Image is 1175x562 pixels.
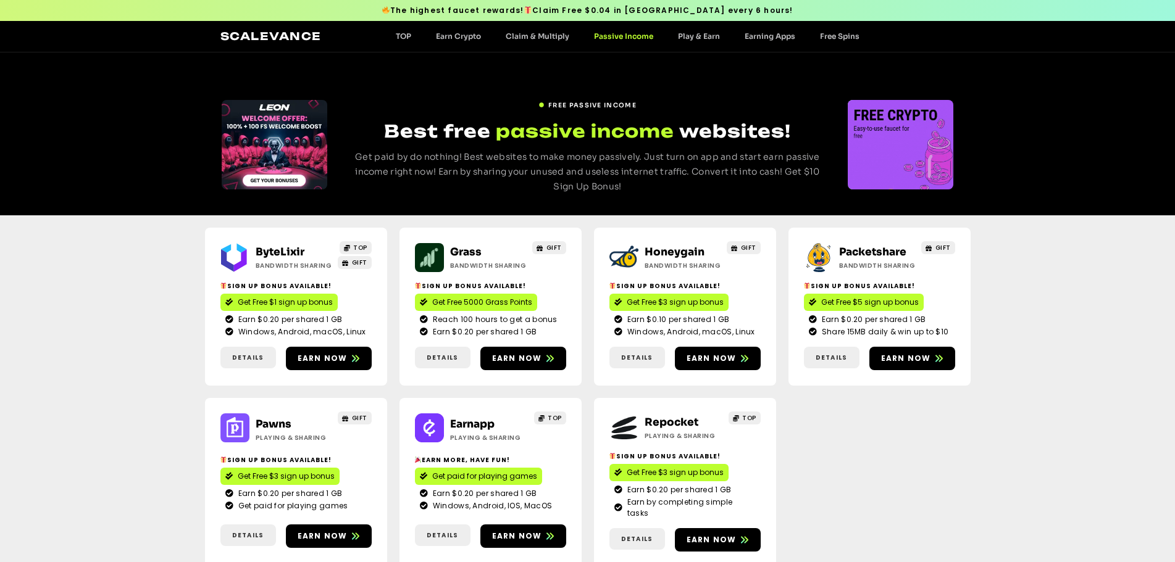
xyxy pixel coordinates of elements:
[222,100,327,189] div: Slides
[819,326,949,337] span: Share 15MB daily & win up to $10
[430,488,537,499] span: Earn $0.20 per shared 1 GB
[666,31,732,41] a: Play & Earn
[732,31,808,41] a: Earning Apps
[645,416,698,429] a: Repocket
[534,411,566,424] a: TOP
[415,347,470,368] a: Details
[220,281,372,291] h2: Sign up bonus available!
[624,484,732,495] span: Earn $0.20 per shared 1 GB
[298,353,348,364] span: Earn now
[582,31,666,41] a: Passive Income
[353,243,367,252] span: TOP
[286,524,372,548] a: Earn now
[881,353,931,364] span: Earn now
[480,524,566,548] a: Earn now
[220,457,227,463] img: 🎁
[804,347,859,368] a: Details
[808,31,872,41] a: Free Spins
[546,243,562,252] span: GIFT
[804,294,924,311] a: Get Free $5 sign up bonus
[256,246,304,258] a: ByteLixir
[415,457,421,463] img: 🎉
[493,31,582,41] a: Claim & Multiply
[675,528,761,552] a: Earn now
[338,411,372,424] a: GIFT
[816,353,847,362] span: Details
[220,283,227,289] img: 🎁
[238,297,333,308] span: Get Free $1 sign up bonus
[220,468,340,485] a: Get Free $3 sign up bonus
[220,294,338,311] a: Get Free $1 sign up bonus
[298,531,348,542] span: Earn now
[548,101,637,110] span: FREE PASSIVE INCOME
[382,5,793,16] span: The highest faucet rewards! Claim Free $0.04 in [GEOGRAPHIC_DATA] every 6 hours!
[384,120,491,142] span: Best free
[450,246,482,258] a: Grass
[679,120,791,142] span: websites!
[415,294,537,311] a: Get Free 5000 Grass Points
[220,455,372,465] h2: Sign up bonus available!
[839,261,916,270] h2: Bandwidth Sharing
[921,241,955,254] a: GIFT
[624,314,730,325] span: Earn $0.10 per shared 1 GB
[352,413,367,423] span: GIFT
[609,452,761,461] h2: Sign Up Bonus Available!
[415,468,542,485] a: Get paid for playing games
[432,471,537,482] span: Get paid for playing games
[256,418,291,431] a: Pawns
[432,297,532,308] span: Get Free 5000 Grass Points
[687,534,737,545] span: Earn now
[235,488,343,499] span: Earn $0.20 per shared 1 GB
[232,353,264,362] span: Details
[727,241,761,254] a: GIFT
[235,314,343,325] span: Earn $0.20 per shared 1 GB
[340,241,372,254] a: TOP
[645,246,705,258] a: Honeygain
[480,347,566,370] a: Earn now
[687,353,737,364] span: Earn now
[538,96,637,110] a: FREE PASSIVE INCOME
[450,418,495,431] a: Earnapp
[869,347,955,370] a: Earn now
[741,243,756,252] span: GIFT
[286,347,372,370] a: Earn now
[609,464,729,481] a: Get Free $3 sign up bonus
[256,261,333,270] h2: Bandwidth Sharing
[819,314,926,325] span: Earn $0.20 per shared 1 GB
[548,413,562,423] span: TOP
[624,326,755,337] span: Windows, Android, macOS, Linux
[645,431,722,440] h2: Playing & Sharing
[627,297,724,308] span: Get Free $3 sign up bonus
[450,433,527,442] h2: Playing & Sharing
[848,100,953,189] div: 1 / 3
[496,119,674,143] span: passive income
[383,31,872,41] nav: Menu
[609,283,616,289] img: 🎁
[232,531,264,540] span: Details
[238,471,335,482] span: Get Free $3 sign up bonus
[427,531,458,540] span: Details
[729,411,761,424] a: TOP
[935,243,951,252] span: GIFT
[821,297,919,308] span: Get Free $5 sign up bonus
[839,246,906,258] a: Packetshare
[609,453,616,459] img: 🎁
[627,467,724,478] span: Get Free $3 sign up bonus
[383,31,424,41] a: TOP
[742,413,756,423] span: TOP
[609,281,761,291] h2: Sign up bonus available!
[804,283,810,289] img: 🎁
[220,524,276,546] a: Details
[430,314,558,325] span: Reach 100 hours to get a bonus
[415,524,470,546] a: Details
[450,261,527,270] h2: Bandwidth Sharing
[609,528,665,550] a: Details
[492,531,542,542] span: Earn now
[427,353,458,362] span: Details
[624,497,756,519] span: Earn by completing simple tasks
[430,500,552,511] span: Windows, Android, IOS, MacOS
[415,283,421,289] img: 🎁
[424,31,493,41] a: Earn Crypto
[804,281,955,291] h2: Sign up bonus available!
[848,100,953,189] div: Slides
